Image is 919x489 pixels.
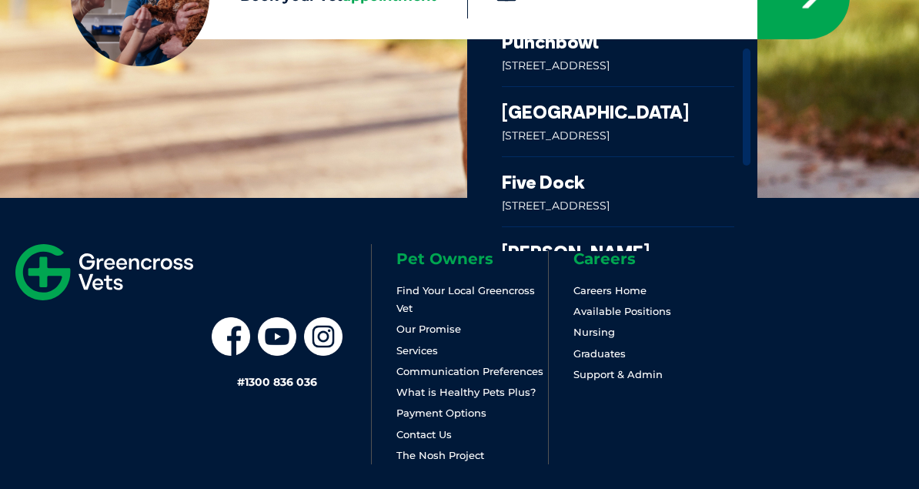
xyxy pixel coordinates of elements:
[573,251,726,266] h6: Careers
[396,344,438,357] a: Services
[396,449,484,461] a: The Nosh Project
[573,347,626,360] a: Graduates
[573,368,663,380] a: Support & Admin
[396,407,486,419] a: Payment Options
[396,386,536,398] a: What is Healthy Pets Plus?
[396,284,535,314] a: Find Your Local Greencross Vet
[396,251,549,266] h6: Pet Owners
[396,428,452,440] a: Contact Us
[237,375,317,389] a: #1300 836 036
[396,323,461,335] a: Our Promise
[237,375,245,389] span: #
[396,365,543,377] a: Communication Preferences
[573,284,647,296] a: Careers Home
[573,326,615,338] a: Nursing
[573,305,671,317] a: Available Positions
